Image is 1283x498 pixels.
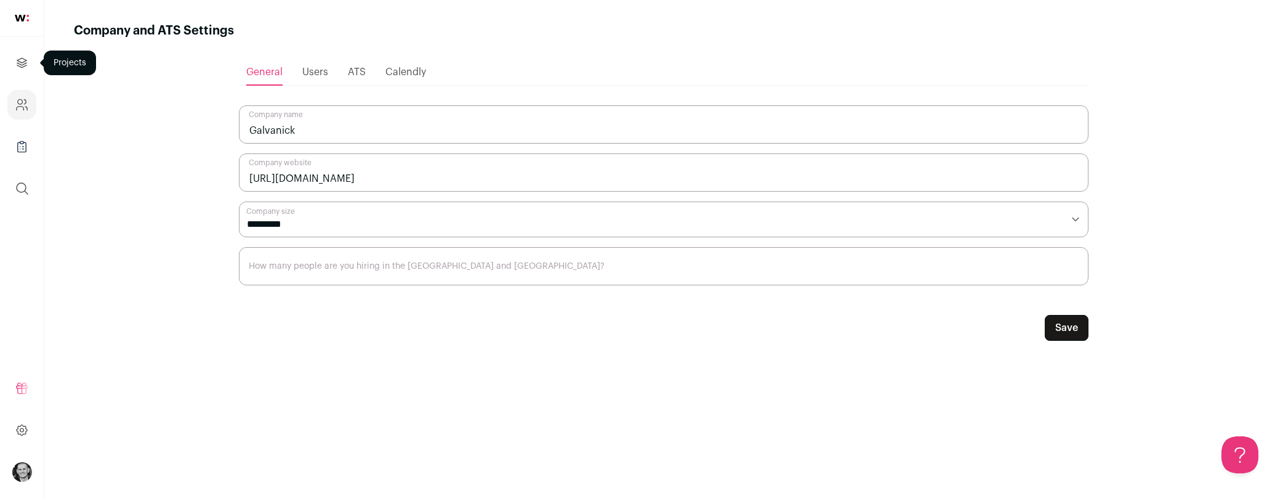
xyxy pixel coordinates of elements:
a: Company and ATS Settings [7,90,36,120]
button: Open dropdown [12,462,32,482]
input: Company name [239,105,1088,144]
a: Company Lists [7,132,36,161]
input: Company website [239,153,1088,192]
span: General [246,67,283,77]
img: wellfound-shorthand-0d5821cbd27db2630d0214b213865d53afaa358527fdda9d0ea32b1df1b89c2c.svg [15,15,29,22]
a: Users [302,60,328,84]
a: Calendly [385,60,426,84]
span: Calendly [385,67,426,77]
span: Users [302,67,328,77]
a: Projects [7,48,36,78]
h1: Company and ATS Settings [74,22,234,39]
iframe: Help Scout Beacon - Open [1221,436,1258,473]
a: ATS [348,60,366,84]
input: How many people are you hiring in the US and Canada? [239,247,1088,285]
button: Save [1045,315,1088,341]
div: Projects [44,51,96,75]
img: 1798315-medium_jpg [12,462,32,482]
span: ATS [348,67,366,77]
